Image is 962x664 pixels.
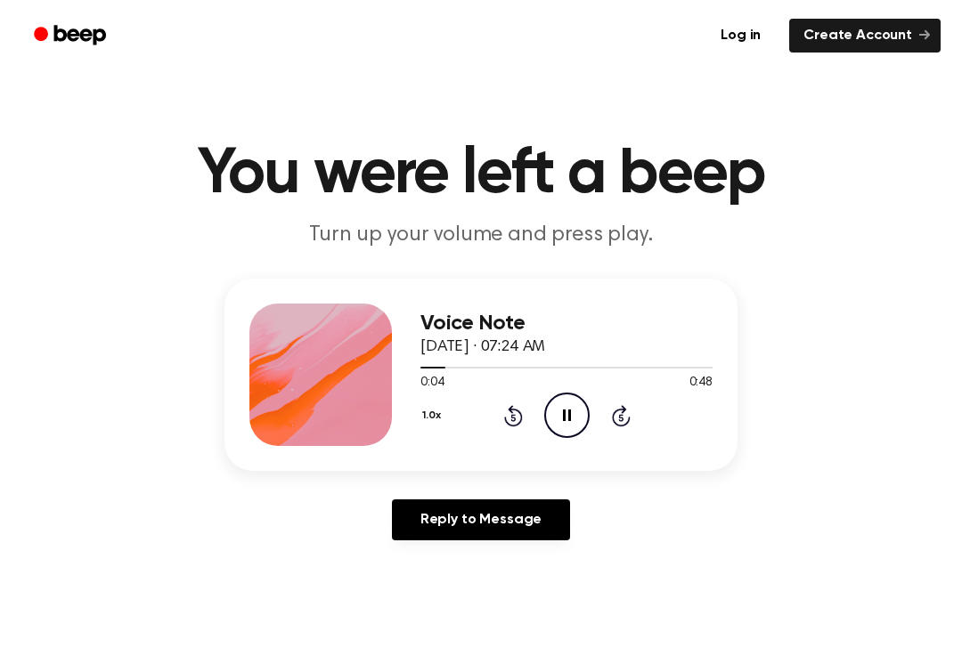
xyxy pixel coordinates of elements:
[21,19,122,53] a: Beep
[420,374,444,393] span: 0:04
[420,401,447,431] button: 1.0x
[703,15,779,56] a: Log in
[420,312,713,336] h3: Voice Note
[689,374,713,393] span: 0:48
[392,499,570,540] a: Reply to Message
[789,19,941,53] a: Create Account
[25,142,937,206] h1: You were left a beep
[420,339,545,355] span: [DATE] · 07:24 AM
[139,221,823,250] p: Turn up your volume and press play.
